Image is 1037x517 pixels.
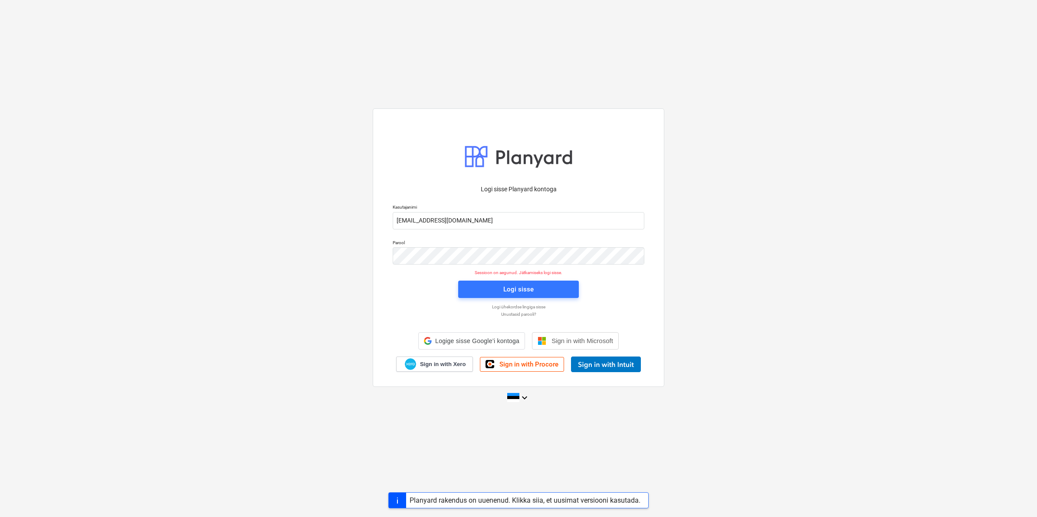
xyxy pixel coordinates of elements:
a: Unustasid parooli? [388,311,649,317]
p: Sessioon on aegunud. Jätkamiseks logi sisse. [387,270,650,275]
div: Logi sisse [503,284,534,295]
span: Sign in with Xero [420,360,466,368]
p: Logi sisse Planyard kontoga [393,185,644,194]
a: Sign in with Xero [396,357,473,372]
input: Kasutajanimi [393,212,644,229]
span: Sign in with Procore [499,360,558,368]
span: Sign in with Microsoft [551,337,613,344]
p: Kasutajanimi [393,204,644,212]
a: Logi ühekordse lingiga sisse [388,304,649,310]
img: Xero logo [405,358,416,370]
img: Microsoft logo [538,337,546,345]
p: Parool [393,240,644,247]
i: keyboard_arrow_down [519,393,530,403]
button: Logi sisse [458,281,579,298]
a: Sign in with Procore [480,357,564,372]
div: Planyard rakendus on uuenenud. Klikka siia, et uusimat versiooni kasutada. [410,496,640,504]
div: Logige sisse Google’i kontoga [418,332,525,350]
span: Logige sisse Google’i kontoga [435,337,519,344]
